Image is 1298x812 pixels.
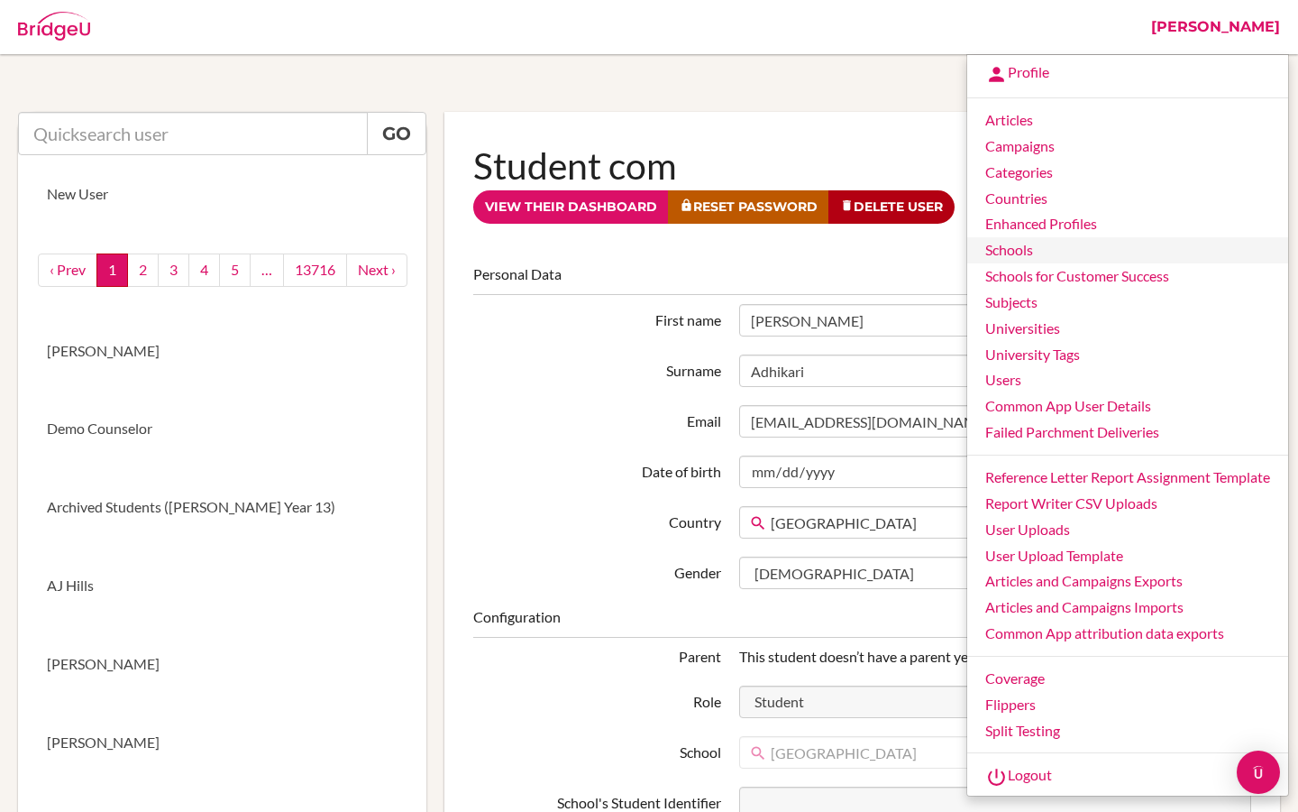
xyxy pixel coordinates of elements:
a: 1 [96,254,128,287]
label: Email [464,405,729,432]
a: Articles and Campaigns Imports [967,595,1288,621]
label: Role [464,686,729,713]
label: Surname [464,355,729,382]
a: Categories [967,160,1288,186]
a: Go [367,112,426,155]
span: [GEOGRAPHIC_DATA] [771,507,1227,540]
a: Report Writer CSV Uploads [967,491,1288,517]
span: [GEOGRAPHIC_DATA] [771,737,1227,770]
a: [PERSON_NAME] [18,704,426,782]
a: 3 [158,254,189,287]
a: Schools [967,237,1288,263]
a: [PERSON_NAME] [18,312,426,391]
a: Articles [967,107,1288,134]
a: Users [967,367,1288,393]
a: User Uploads [967,517,1288,543]
a: Coverage [967,666,1288,692]
a: Countries [967,186,1288,212]
a: University Tags [967,342,1288,368]
ul: [PERSON_NAME] [966,54,1289,797]
div: Open Intercom Messenger [1237,751,1280,794]
a: 2 [127,254,159,287]
a: AJ Hills [18,547,426,625]
a: next [346,254,407,287]
a: [PERSON_NAME] [18,625,426,704]
a: Reference Letter Report Assignment Template [967,465,1288,491]
a: … [250,254,284,287]
a: 4 [188,254,220,287]
a: Campaigns [967,134,1288,160]
a: Subjects [967,290,1288,316]
a: User Upload Template [967,543,1288,569]
a: Archived Students ([PERSON_NAME] Year 13) [18,468,426,547]
label: Country [464,506,729,533]
a: Common App attribution data exports [967,621,1288,647]
a: Profile [967,60,1288,88]
div: This student doesn’t have a parent yet. [730,647,1260,668]
input: Quicksearch user [18,112,368,155]
a: 13716 [283,254,347,287]
a: Flippers [967,692,1288,718]
legend: Configuration [473,607,1251,638]
a: Delete User [828,190,955,224]
a: New User [18,155,426,234]
h1: Student com [473,141,1251,190]
a: Enhanced Profiles [967,211,1288,237]
a: View their dashboard [473,190,669,224]
img: Bridge-U [18,12,90,41]
label: Gender [464,557,729,584]
a: Demo Counselor [18,390,426,468]
a: Logout [967,762,1288,791]
div: Parent [464,647,729,668]
label: First name [464,304,729,331]
label: School [464,736,729,763]
a: 5 [219,254,251,287]
a: Universities [967,316,1288,342]
a: Failed Parchment Deliveries [967,420,1288,446]
a: ‹ Prev [38,254,97,287]
a: Schools for Customer Success [967,263,1288,290]
legend: Personal Data [473,264,1251,295]
a: Reset Password [668,190,829,224]
a: Split Testing [967,718,1288,744]
label: Date of birth [464,456,729,483]
a: Common App User Details [967,393,1288,420]
a: Articles and Campaigns Exports [967,568,1288,595]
